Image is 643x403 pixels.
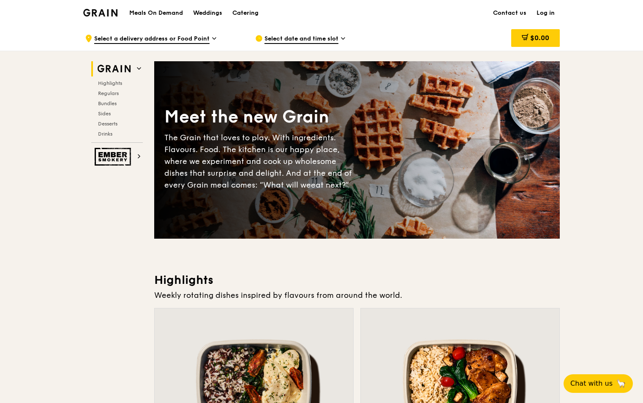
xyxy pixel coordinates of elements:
span: 🦙 [616,378,626,389]
span: Sides [98,111,111,117]
div: The Grain that loves to play. With ingredients. Flavours. Food. The kitchen is our happy place, w... [164,132,357,191]
a: Catering [227,0,264,26]
div: Meet the new Grain [164,106,357,128]
span: Chat with us [570,378,613,389]
span: Highlights [98,80,122,86]
a: Log in [531,0,560,26]
div: Catering [232,0,259,26]
img: Grain [83,9,117,16]
span: $0.00 [530,34,549,42]
span: Select date and time slot [264,35,338,44]
button: Chat with us🦙 [564,374,633,393]
img: Ember Smokery web logo [95,148,134,166]
span: Select a delivery address or Food Point [94,35,210,44]
h1: Meals On Demand [129,9,183,17]
a: Contact us [488,0,531,26]
span: Regulars [98,90,119,96]
span: Desserts [98,121,117,127]
img: Grain web logo [95,61,134,76]
span: Bundles [98,101,117,106]
h3: Highlights [154,272,560,288]
div: Weekly rotating dishes inspired by flavours from around the world. [154,289,560,301]
span: Drinks [98,131,112,137]
div: Weddings [193,0,222,26]
a: Weddings [188,0,227,26]
span: eat next?” [311,180,349,190]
